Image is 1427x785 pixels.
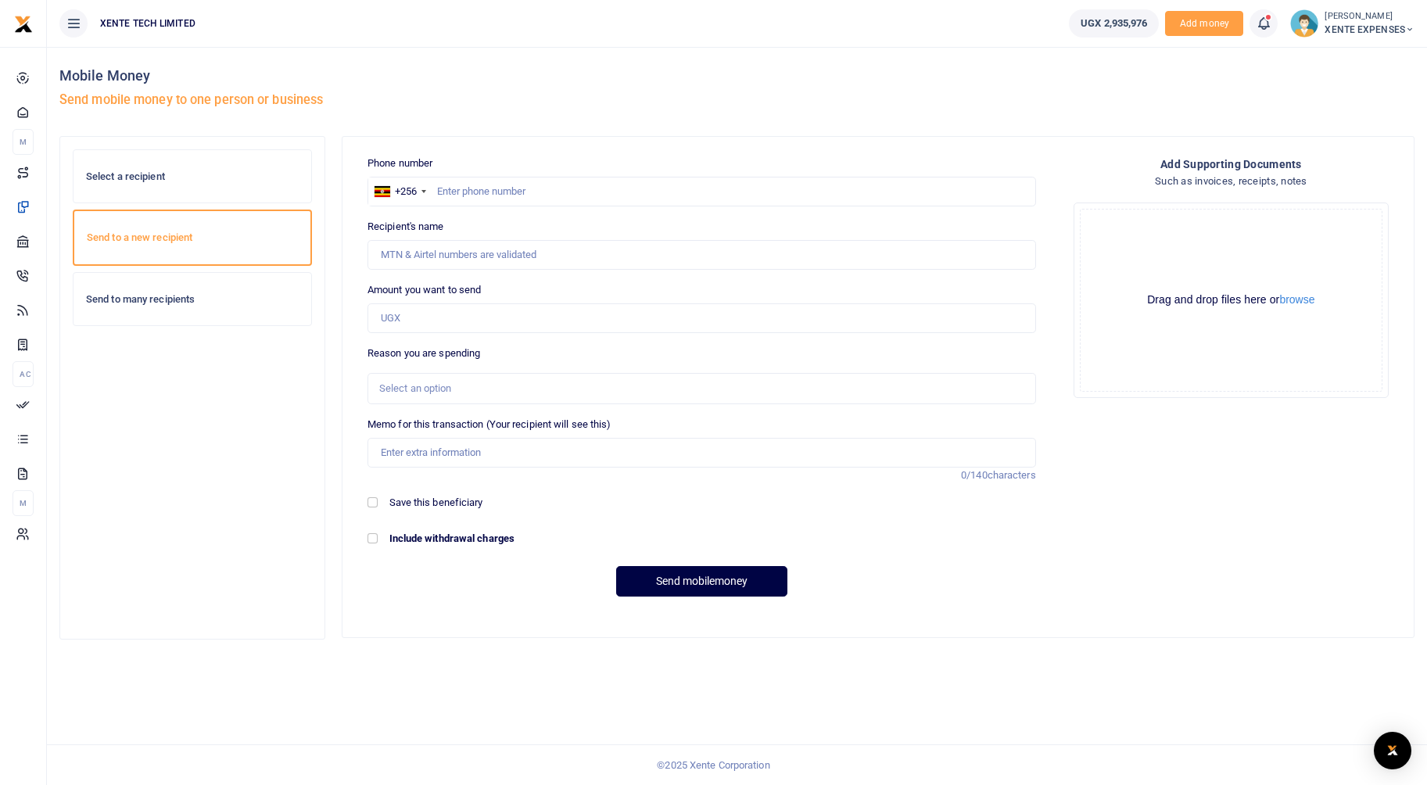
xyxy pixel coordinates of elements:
a: profile-user [PERSON_NAME] XENTE EXPENSES [1290,9,1414,38]
li: M [13,490,34,516]
label: Save this beneficiary [389,495,483,511]
input: Enter extra information [368,438,1036,468]
li: Ac [13,361,34,387]
span: 0/140 [961,469,988,481]
label: Recipient's name [368,219,444,235]
label: Reason you are spending [368,346,480,361]
h6: Select a recipient [86,170,299,183]
h4: Add supporting Documents [1160,156,1302,173]
button: Send mobilemoney [616,566,787,597]
li: Toup your wallet [1165,11,1243,37]
h6: Send to many recipients [86,293,299,306]
button: browse [1279,294,1314,305]
label: Memo for this transaction (Your recipient will see this) [368,417,611,432]
input: UGX [368,303,1036,333]
h4: Such as invoices, receipts, notes [1155,173,1307,190]
div: +256 [395,184,417,199]
a: logo-small logo-large logo-large [14,17,33,29]
div: Open Intercom Messenger [1374,732,1411,769]
small: [PERSON_NAME] [1325,10,1414,23]
label: Amount you want to send [368,282,481,298]
img: profile-user [1290,9,1318,38]
span: XENTE EXPENSES [1325,23,1414,37]
a: Send to a new recipient [73,210,312,266]
a: Add money [1165,16,1243,28]
h6: Send to a new recipient [87,231,298,244]
img: logo-small [14,15,33,34]
input: MTN & Airtel numbers are validated [368,240,1036,270]
li: Wallet ballance [1063,9,1165,38]
a: UGX 2,935,976 [1069,9,1159,38]
span: characters [988,469,1036,481]
label: Include withdrawal charges [389,531,515,547]
div: Drag and drop files here or [1081,292,1382,307]
span: UGX 2,935,976 [1081,16,1147,31]
span: XENTE TECH LIMITED [94,16,202,30]
input: Enter phone number [368,177,1036,206]
div: Uganda: +256 [368,177,431,206]
span: Add money [1165,11,1243,37]
a: Select a recipient [73,149,312,204]
li: M [13,129,34,155]
h5: Send mobile money to one person or business [59,92,731,108]
div: Select an option [379,381,1013,396]
div: File Uploader [1074,203,1389,398]
a: Send to many recipients [73,272,312,327]
h4: Mobile Money [59,67,731,84]
label: Phone number [368,156,432,171]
